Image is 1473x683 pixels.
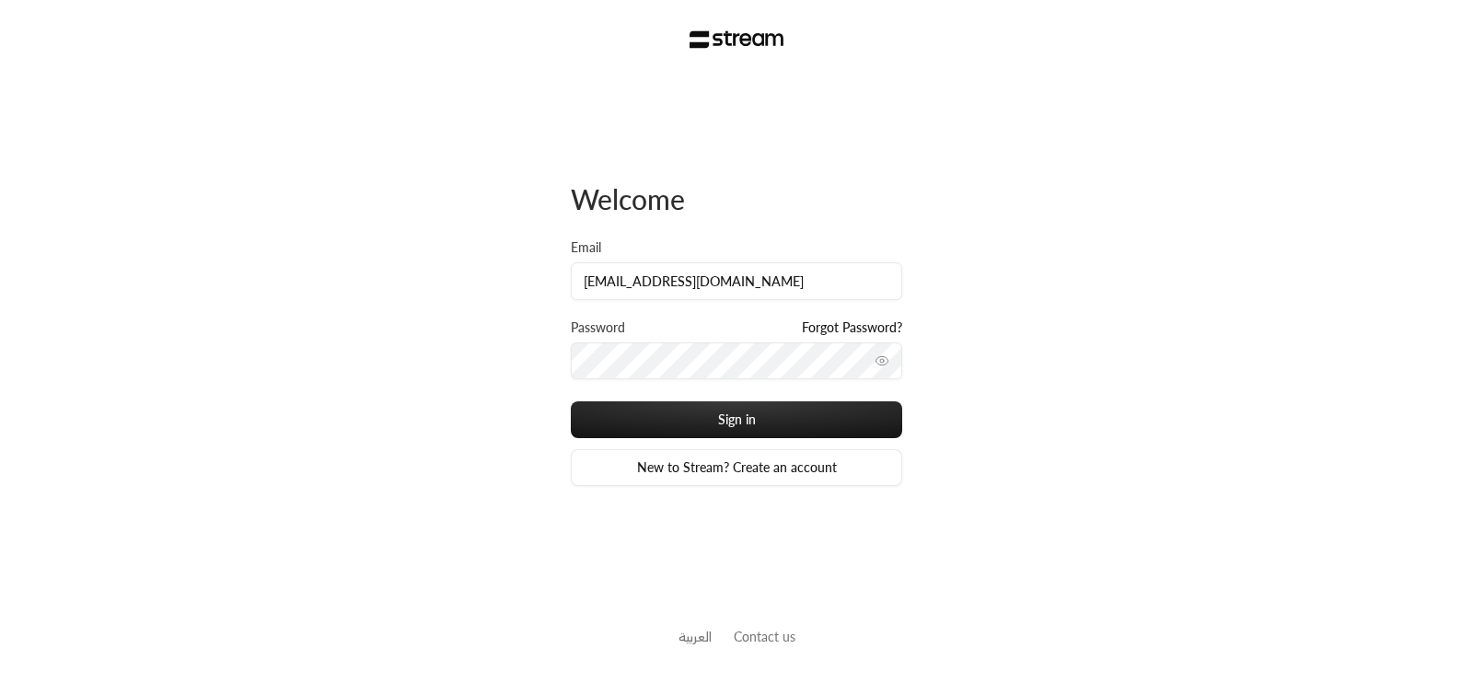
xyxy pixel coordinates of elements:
button: toggle password visibility [867,346,897,376]
label: Password [571,318,625,337]
a: Contact us [734,629,795,644]
a: العربية [679,619,712,654]
img: Stream Logo [690,30,784,49]
button: Contact us [734,627,795,646]
a: Forgot Password? [802,318,902,337]
label: Email [571,238,601,257]
span: Welcome [571,182,685,215]
a: New to Stream? Create an account [571,449,902,486]
button: Sign in [571,401,902,438]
